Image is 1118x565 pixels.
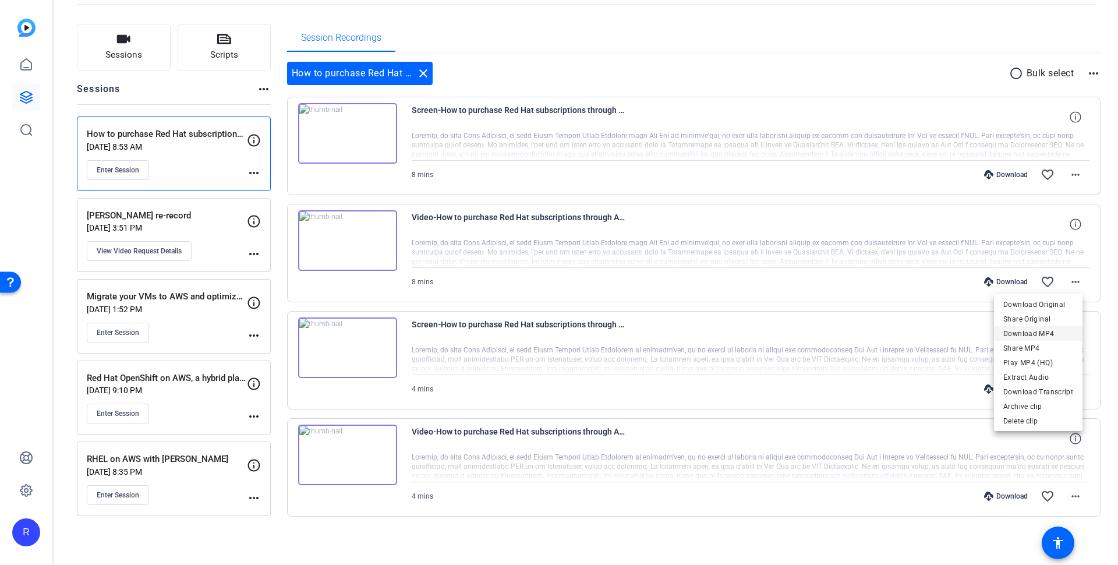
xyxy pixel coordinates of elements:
[1003,312,1073,326] span: Share Original
[1003,384,1073,398] span: Download Transcript
[1003,341,1073,355] span: Share MP4
[1003,399,1073,413] span: Archive clip
[1003,326,1073,340] span: Download MP4
[1003,297,1073,311] span: Download Original
[1003,370,1073,384] span: Extract Audio
[1003,414,1073,428] span: Delete clip
[1003,355,1073,369] span: Play MP4 (HQ)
